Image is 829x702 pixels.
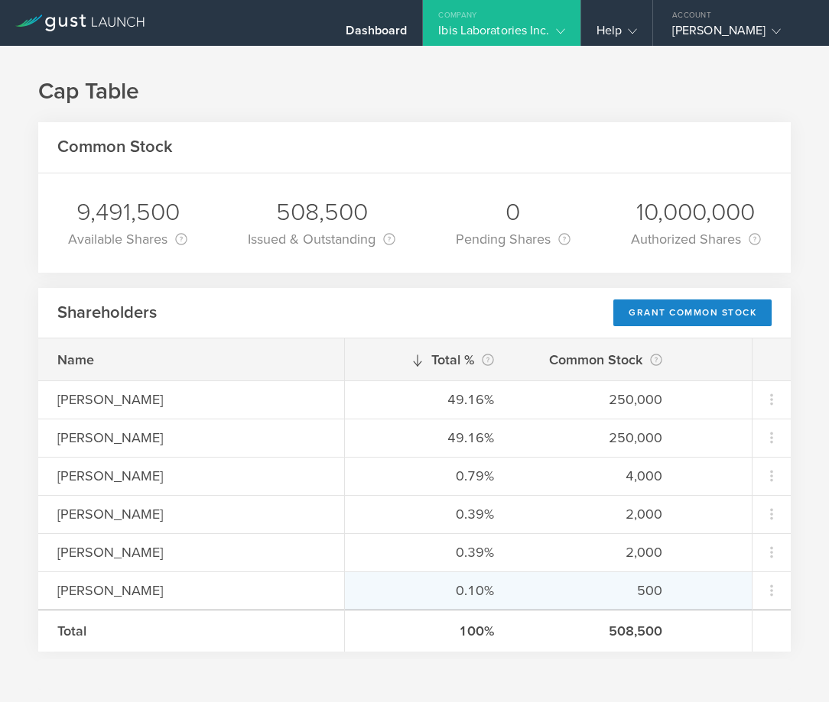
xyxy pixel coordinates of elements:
[672,23,802,46] div: [PERSON_NAME]
[68,196,187,228] div: 9,491,500
[57,428,325,448] div: [PERSON_NAME]
[597,23,637,46] div: Help
[613,299,772,326] div: Grant Common Stock
[57,542,325,562] div: [PERSON_NAME]
[532,542,662,562] div: 2,000
[248,196,395,228] div: 508,500
[438,23,564,46] div: Ibis Laboratories Inc.
[346,23,407,46] div: Dashboard
[364,504,494,524] div: 0.39%
[532,428,662,448] div: 250,000
[57,390,325,409] div: [PERSON_NAME]
[57,136,173,158] h2: Common Stock
[532,621,662,641] div: 508,500
[532,349,662,370] div: Common Stock
[57,504,325,524] div: [PERSON_NAME]
[57,350,325,370] div: Name
[364,349,494,370] div: Total %
[57,302,157,324] h2: Shareholders
[532,466,662,486] div: 4,000
[456,196,571,228] div: 0
[364,466,494,486] div: 0.79%
[364,428,494,448] div: 49.16%
[364,581,494,600] div: 0.10%
[364,542,494,562] div: 0.39%
[57,466,325,486] div: [PERSON_NAME]
[364,621,494,641] div: 100%
[57,621,325,641] div: Total
[456,228,571,250] div: Pending Shares
[532,504,662,524] div: 2,000
[248,228,395,250] div: Issued & Outstanding
[364,390,494,409] div: 49.16%
[631,196,761,228] div: 10,000,000
[532,390,662,409] div: 250,000
[57,581,325,600] div: [PERSON_NAME]
[532,581,662,600] div: 500
[38,76,791,107] h1: Cap Table
[631,228,761,250] div: Authorized Shares
[68,228,187,250] div: Available Shares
